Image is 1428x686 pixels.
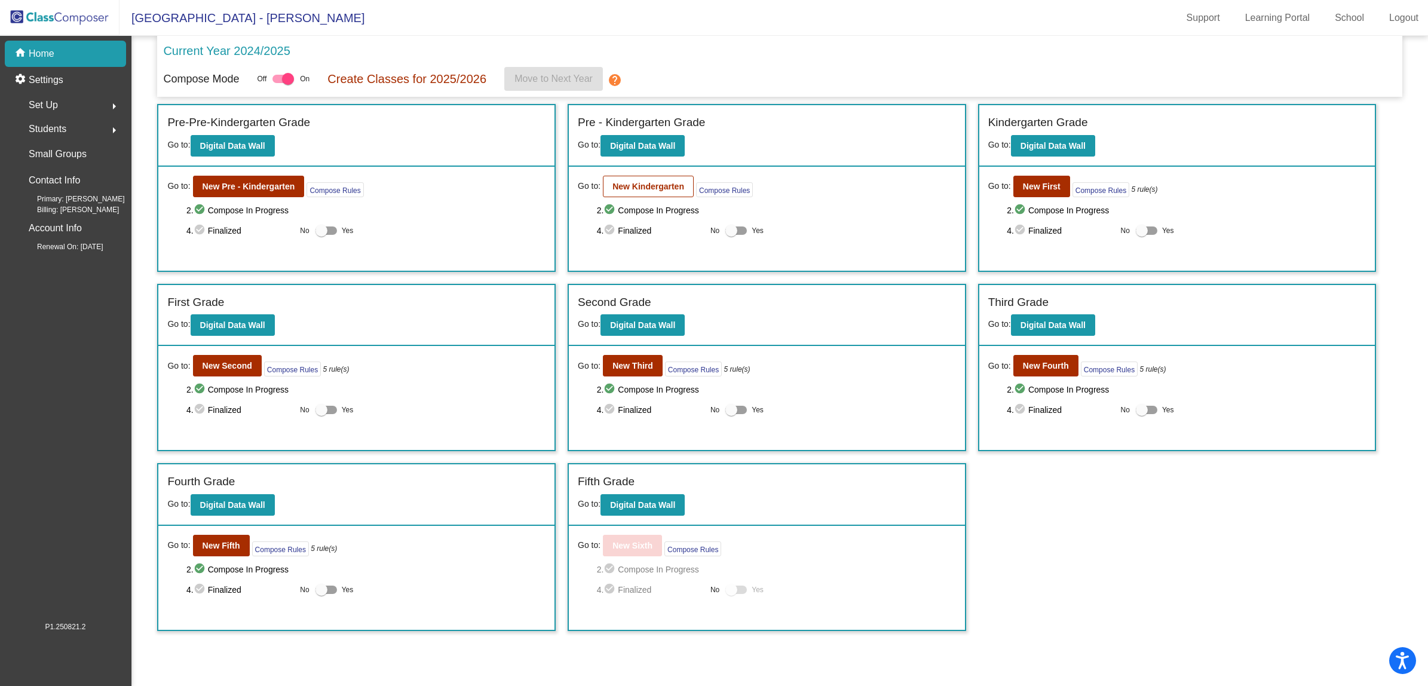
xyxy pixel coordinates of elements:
[14,73,29,87] mat-icon: settings
[200,500,265,510] b: Digital Data Wall
[504,67,603,91] button: Move to Next Year
[597,223,704,238] span: 4. Finalized
[186,223,294,238] span: 4. Finalized
[1121,225,1130,236] span: No
[578,360,600,372] span: Go to:
[167,140,190,149] span: Go to:
[752,583,764,597] span: Yes
[191,135,275,157] button: Digital Data Wall
[603,382,618,397] mat-icon: check_circle
[1162,223,1174,238] span: Yes
[194,382,208,397] mat-icon: check_circle
[1023,182,1061,191] b: New First
[710,225,719,236] span: No
[1325,8,1374,27] a: School
[193,176,305,197] button: New Pre - Kindergarten
[1132,184,1158,195] i: 5 rule(s)
[167,294,224,311] label: First Grade
[193,355,262,376] button: New Second
[1007,403,1114,417] span: 4. Finalized
[163,71,239,87] p: Compose Mode
[612,541,652,550] b: New Sixth
[612,361,653,370] b: New Third
[603,562,618,577] mat-icon: check_circle
[578,294,651,311] label: Second Grade
[186,583,294,597] span: 4. Finalized
[988,140,1011,149] span: Go to:
[603,355,663,376] button: New Third
[988,294,1049,311] label: Third Grade
[300,405,309,415] span: No
[29,146,87,163] p: Small Groups
[597,583,704,597] span: 4. Finalized
[194,223,208,238] mat-icon: check_circle
[578,473,635,491] label: Fifth Grade
[107,123,121,137] mat-icon: arrow_right
[311,543,337,554] i: 5 rule(s)
[1007,203,1366,218] span: 2. Compose In Progress
[696,182,753,197] button: Compose Rules
[29,97,58,114] span: Set Up
[610,141,675,151] b: Digital Data Wall
[578,499,600,509] span: Go to:
[194,203,208,218] mat-icon: check_circle
[597,562,956,577] span: 2. Compose In Progress
[597,403,704,417] span: 4. Finalized
[29,172,80,189] p: Contact Info
[1013,176,1070,197] button: New First
[988,360,1011,372] span: Go to:
[186,382,546,397] span: 2. Compose In Progress
[1177,8,1230,27] a: Support
[18,241,103,252] span: Renewal On: [DATE]
[578,539,600,552] span: Go to:
[300,584,309,595] span: No
[203,182,295,191] b: New Pre - Kindergarten
[988,180,1011,192] span: Go to:
[612,182,684,191] b: New Kindergarten
[724,364,750,375] i: 5 rule(s)
[191,494,275,516] button: Digital Data Wall
[752,223,764,238] span: Yes
[1007,223,1114,238] span: 4. Finalized
[1014,382,1028,397] mat-icon: check_circle
[664,541,721,556] button: Compose Rules
[600,494,685,516] button: Digital Data Wall
[1011,314,1095,336] button: Digital Data Wall
[600,314,685,336] button: Digital Data Wall
[29,73,63,87] p: Settings
[608,73,622,87] mat-icon: help
[323,364,350,375] i: 5 rule(s)
[600,135,685,157] button: Digital Data Wall
[307,182,363,197] button: Compose Rules
[578,114,705,131] label: Pre - Kindergarten Grade
[603,223,618,238] mat-icon: check_circle
[167,114,310,131] label: Pre-Pre-Kindergarten Grade
[710,584,719,595] span: No
[610,320,675,330] b: Digital Data Wall
[603,535,662,556] button: New Sixth
[342,403,354,417] span: Yes
[167,539,190,552] span: Go to:
[203,361,252,370] b: New Second
[186,403,294,417] span: 4. Finalized
[988,319,1011,329] span: Go to:
[603,203,618,218] mat-icon: check_circle
[1021,320,1086,330] b: Digital Data Wall
[163,42,290,60] p: Current Year 2024/2025
[194,562,208,577] mat-icon: check_circle
[14,47,29,61] mat-icon: home
[203,541,240,550] b: New Fifth
[119,8,364,27] span: [GEOGRAPHIC_DATA] - [PERSON_NAME]
[29,121,66,137] span: Students
[193,535,250,556] button: New Fifth
[29,220,82,237] p: Account Info
[167,319,190,329] span: Go to:
[578,319,600,329] span: Go to:
[1007,382,1366,397] span: 2. Compose In Progress
[342,583,354,597] span: Yes
[1013,355,1078,376] button: New Fourth
[578,140,600,149] span: Go to:
[1014,203,1028,218] mat-icon: check_circle
[300,73,309,84] span: On
[752,403,764,417] span: Yes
